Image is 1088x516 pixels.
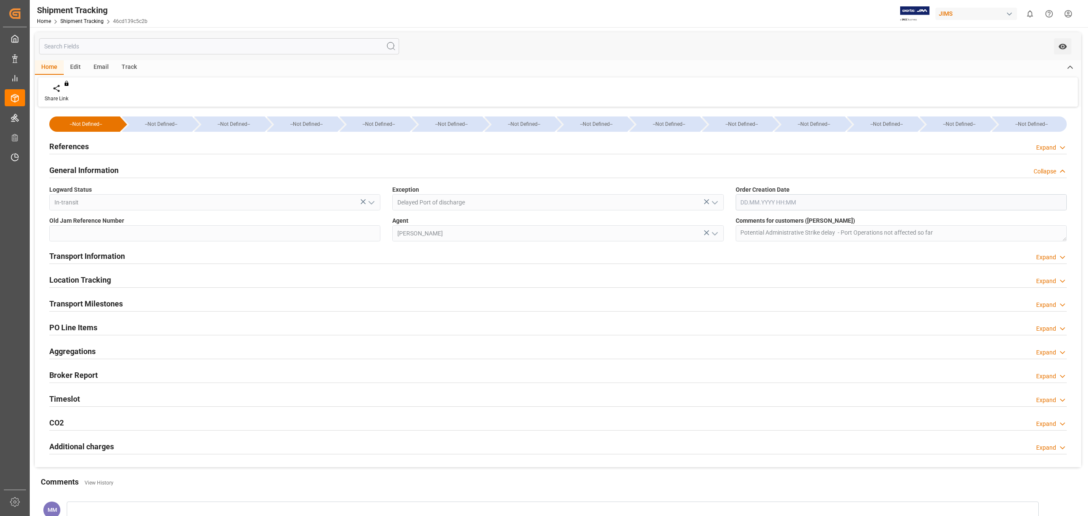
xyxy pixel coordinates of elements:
[638,116,700,132] div: --Not Defined--
[1000,116,1062,132] div: --Not Defined--
[115,60,143,75] div: Track
[736,185,790,194] span: Order Creation Date
[275,116,337,132] div: --Not Defined--
[39,38,399,54] input: Search Fields
[711,116,773,132] div: --Not Defined--
[783,116,845,132] div: --Not Defined--
[708,196,720,209] button: open menu
[392,185,419,194] span: Exception
[935,6,1020,22] button: JIMS
[49,116,120,132] div: --Not Defined--
[49,369,98,381] h2: Broker Report
[49,346,96,357] h2: Aggregations
[1036,253,1056,262] div: Expand
[58,116,114,132] div: --Not Defined--
[1036,143,1056,152] div: Expand
[49,274,111,286] h2: Location Tracking
[37,18,51,24] a: Home
[420,116,482,132] div: --Not Defined--
[935,8,1017,20] div: JIMS
[49,185,92,194] span: Logward Status
[774,116,845,132] div: --Not Defined--
[1036,301,1056,309] div: Expand
[49,417,64,428] h2: CO2
[340,116,410,132] div: --Not Defined--
[992,116,1067,132] div: --Not Defined--
[856,116,918,132] div: --Not Defined--
[130,116,193,132] div: --Not Defined--
[203,116,265,132] div: --Not Defined--
[85,480,113,486] a: View History
[392,216,408,225] span: Agent
[1036,420,1056,428] div: Expand
[49,250,125,262] h2: Transport Information
[49,141,89,152] h2: References
[392,194,723,210] input: Type to search/select
[64,60,87,75] div: Edit
[708,227,720,240] button: open menu
[900,6,929,21] img: Exertis%20JAM%20-%20Email%20Logo.jpg_1722504956.jpg
[1036,396,1056,405] div: Expand
[122,116,193,132] div: --Not Defined--
[49,393,80,405] h2: Timeslot
[49,216,124,225] span: Old Jam Reference Number
[49,298,123,309] h2: Transport Milestones
[1034,167,1056,176] div: Collapse
[847,116,918,132] div: --Not Defined--
[557,116,627,132] div: --Not Defined--
[1036,372,1056,381] div: Expand
[702,116,773,132] div: --Not Defined--
[736,225,1067,241] textarea: Potential Administrative Strike delay - Port Operations not affected so far
[35,60,64,75] div: Home
[365,196,377,209] button: open menu
[736,216,855,225] span: Comments for customers ([PERSON_NAME])
[493,116,555,132] div: --Not Defined--
[629,116,700,132] div: --Not Defined--
[87,60,115,75] div: Email
[48,507,57,513] span: MM
[267,116,337,132] div: --Not Defined--
[1036,443,1056,452] div: Expand
[37,4,147,17] div: Shipment Tracking
[920,116,990,132] div: --Not Defined--
[49,164,119,176] h2: General Information
[1036,277,1056,286] div: Expand
[484,116,555,132] div: --Not Defined--
[60,18,104,24] a: Shipment Tracking
[194,116,265,132] div: --Not Defined--
[348,116,410,132] div: --Not Defined--
[41,476,79,488] h2: Comments
[49,441,114,452] h2: Additional charges
[736,194,1067,210] input: DD.MM.YYYY HH:MM
[1036,324,1056,333] div: Expand
[1040,4,1059,23] button: Help Center
[49,322,97,333] h2: PO Line Items
[412,116,482,132] div: --Not Defined--
[49,194,380,210] input: Type to search/select
[928,116,990,132] div: --Not Defined--
[1036,348,1056,357] div: Expand
[1054,38,1071,54] button: open menu
[565,116,627,132] div: --Not Defined--
[1020,4,1040,23] button: show 0 new notifications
